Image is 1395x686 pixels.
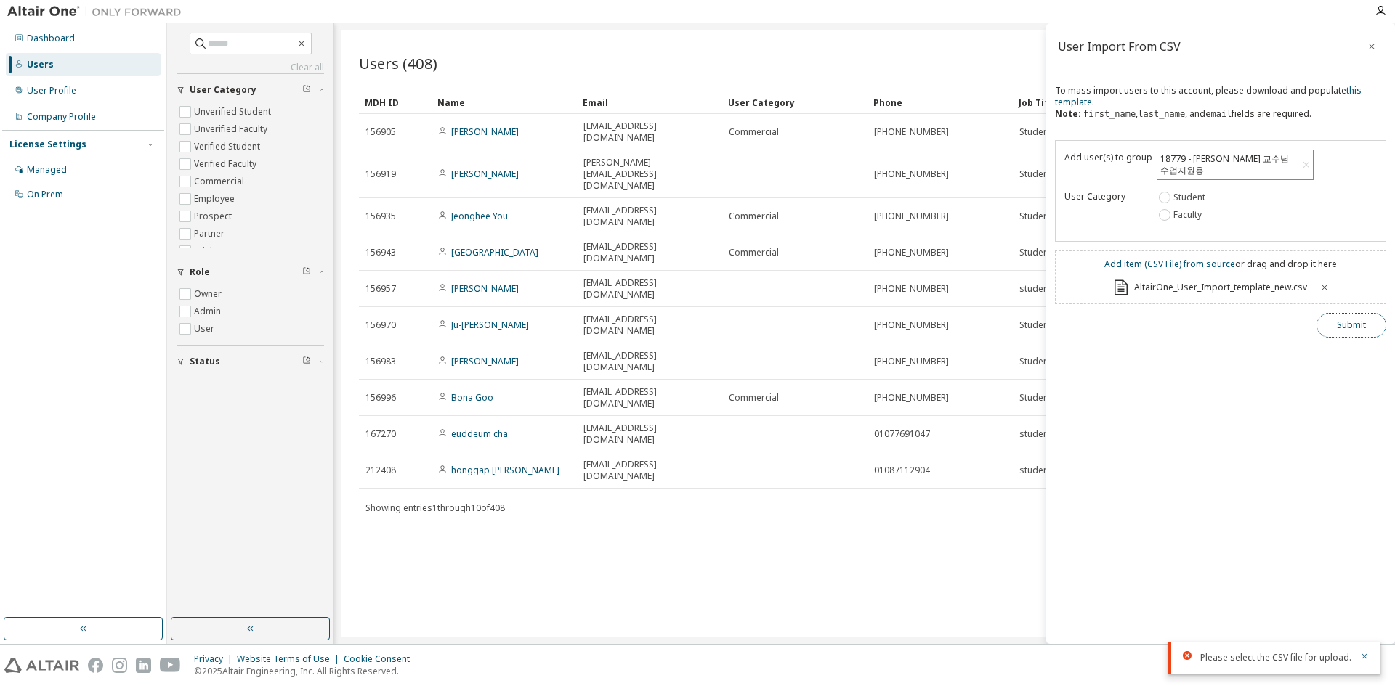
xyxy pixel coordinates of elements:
[874,428,930,440] span: 01077691047
[365,392,396,404] span: 156996
[451,355,519,367] a: [PERSON_NAME]
[194,225,227,242] label: Partner
[190,356,220,367] span: Status
[583,350,716,373] span: [EMAIL_ADDRESS][DOMAIN_NAME]
[583,277,716,301] span: [EMAIL_ADDRESS][DOMAIN_NAME]
[112,658,127,673] img: instagram.svg
[1019,247,1051,258] span: Student
[177,256,324,288] button: Role
[344,653,418,665] div: Cookie Consent
[451,391,493,404] a: Bona Goo
[874,168,949,180] span: [PHONE_NUMBER]
[194,242,215,260] label: Trial
[190,266,210,278] span: Role
[1083,109,1136,119] code: first_name
[1058,41,1181,52] div: User Import From CSV
[1019,356,1051,367] span: Student
[1158,151,1299,179] div: 18779 - [PERSON_NAME] 교수님 수업지원용
[194,155,259,173] label: Verified Faculty
[27,189,63,200] div: On Prem
[194,103,274,121] label: Unverified Student
[194,173,247,190] label: Commercial
[1019,211,1051,222] span: Student
[1019,465,1051,476] span: student
[1173,206,1205,224] label: Faculty
[583,459,716,482] span: [EMAIL_ADDRESS][DOMAIN_NAME]
[365,211,396,222] span: 156935
[27,33,75,44] div: Dashboard
[27,85,76,97] div: User Profile
[194,665,418,677] p: © 2025 Altair Engineering, Inc. All Rights Reserved.
[451,428,508,440] a: euddeum cha
[365,465,396,476] span: 212408
[451,210,508,222] a: Jeonghee You
[1019,428,1051,440] span: student
[1134,282,1307,293] span: AltairOne_User_Import_template_new.csv
[583,386,716,409] span: [EMAIL_ADDRESS][DOMAIN_NAME]
[194,653,237,665] div: Privacy
[583,121,716,144] span: [EMAIL_ADDRESS][DOMAIN_NAME]
[4,658,79,673] img: altair_logo.svg
[729,211,779,222] span: Commercial
[237,653,344,665] div: Website Terms of Use
[194,190,238,208] label: Employee
[874,211,949,222] span: [PHONE_NUMBER]
[302,356,311,367] span: Clear filter
[729,126,779,138] span: Commercial
[874,465,930,476] span: 01087112904
[27,164,67,176] div: Managed
[451,464,559,476] a: honggap [PERSON_NAME]
[874,392,949,404] span: [PHONE_NUMBER]
[1064,191,1152,224] div: User Category
[9,139,86,150] div: License Settings
[177,74,324,106] button: User Category
[451,282,519,295] a: [PERSON_NAME]
[194,208,235,225] label: Prospect
[190,84,256,96] span: User Category
[177,62,324,73] a: Clear all
[359,53,437,73] span: Users (408)
[1019,126,1051,138] span: Student
[583,422,716,446] span: [EMAIL_ADDRESS][DOMAIN_NAME]
[1317,313,1386,338] button: Submit
[1055,107,1081,120] b: Note:
[1104,258,1235,270] a: Add item ( CSV File ) from source
[194,138,263,155] label: Verified Student
[451,126,519,138] a: [PERSON_NAME]
[1055,85,1386,131] div: To mass import users to this account, please download and populate . , , and fields are required.
[583,205,716,228] span: [EMAIL_ADDRESS][DOMAIN_NAME]
[728,91,862,114] div: User Category
[27,111,96,123] div: Company Profile
[1064,152,1152,180] div: Add user(s) to group
[88,658,103,673] img: facebook.svg
[1157,150,1313,179] div: 18779 - [PERSON_NAME] 교수님 수업지원용
[437,91,571,114] div: Name
[160,658,181,673] img: youtube.svg
[302,266,311,278] span: Clear filter
[365,356,396,367] span: 156983
[365,168,396,180] span: 156919
[583,314,716,337] span: [EMAIL_ADDRESS][DOMAIN_NAME]
[365,126,396,138] span: 156905
[1173,189,1208,206] label: Student
[583,157,716,192] span: [PERSON_NAME][EMAIL_ADDRESS][DOMAIN_NAME]
[365,428,396,440] span: 167270
[583,241,716,264] span: [EMAIL_ADDRESS][DOMAIN_NAME]
[451,246,538,258] a: [GEOGRAPHIC_DATA]
[874,356,949,367] span: [PHONE_NUMBER]
[1055,84,1362,108] a: this template
[874,126,949,138] span: [PHONE_NUMBER]
[365,91,426,114] div: MDH ID
[194,121,270,138] label: Unverified Faculty
[177,346,324,377] button: Status
[1104,258,1337,270] div: or drag and drop it here
[873,91,1007,114] div: Phone
[365,502,505,514] span: Showing entries 1 through 10 of 408
[874,283,949,295] span: [PHONE_NUMBER]
[365,247,396,258] span: 156943
[302,84,311,96] span: Clear filter
[1019,91,1152,114] div: Job Title
[1019,392,1051,404] span: Student
[194,303,224,320] label: Admin
[583,91,716,114] div: Email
